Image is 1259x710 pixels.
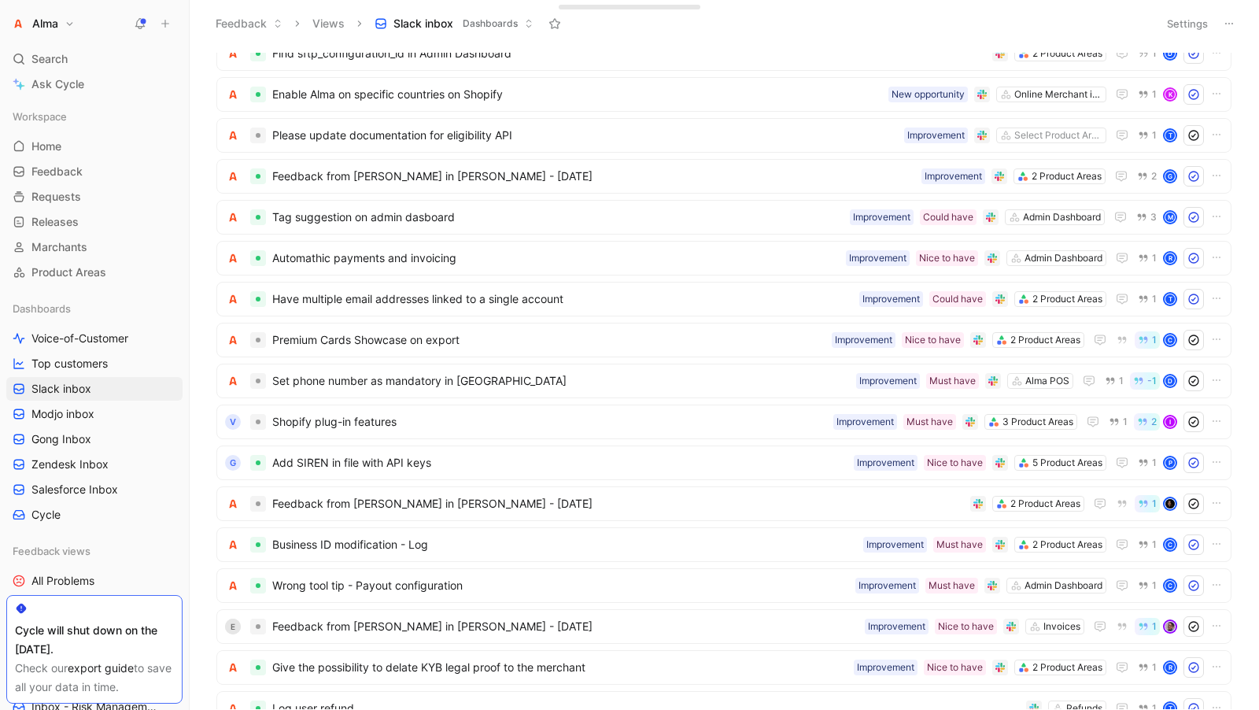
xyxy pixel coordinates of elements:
[272,44,986,63] span: Find sftp_configuration_id in Admin Dashboard
[1135,577,1160,594] button: 1
[1165,89,1176,100] div: K
[31,457,109,472] span: Zendesk Inbox
[6,210,183,234] a: Releases
[6,135,183,158] a: Home
[1032,291,1102,307] div: 2 Product Areas
[272,412,827,431] span: Shopify plug-in features
[1152,335,1157,345] span: 1
[1147,376,1157,386] span: -1
[1152,499,1157,508] span: 1
[463,16,518,31] span: Dashboards
[225,250,241,266] img: logo
[1165,375,1176,386] div: D
[216,323,1231,357] a: logoPremium Cards Showcase on export2 Product AreasNice to haveImprovement1C
[1165,335,1176,346] div: C
[367,12,541,35] button: Slack inboxDashboards
[272,331,825,349] span: Premium Cards Showcase on export
[31,164,83,179] span: Feedback
[1135,127,1160,144] button: 1
[905,332,961,348] div: Nice to have
[6,352,183,375] a: Top customers
[866,537,924,553] div: Improvement
[272,494,964,513] span: Feedback from [PERSON_NAME] in [PERSON_NAME] - [DATE]
[892,87,965,102] div: New opportunity
[1133,209,1160,226] button: 3
[1152,294,1157,304] span: 1
[1010,496,1080,512] div: 2 Product Areas
[6,13,79,35] button: AlmaAlma
[216,405,1231,439] a: VShopify plug-in features3 Product AreasMust haveImprovement12I
[868,619,925,634] div: Improvement
[225,537,241,553] img: logo
[1165,171,1176,182] div: G
[6,47,183,71] div: Search
[393,16,453,31] span: Slack inbox
[906,414,953,430] div: Must have
[272,576,849,595] span: Wrong tool tip - Payout configuration
[929,578,975,594] div: Must have
[216,486,1231,521] a: logoFeedback from [PERSON_NAME] in [PERSON_NAME] - [DATE]2 Product Areas1avatar
[836,414,894,430] div: Improvement
[225,578,241,594] img: logo
[1151,172,1157,181] span: 2
[15,659,174,697] div: Check our to save all your data in time.
[1135,454,1160,471] button: 1
[13,543,90,559] span: Feedback views
[31,406,94,422] span: Modjo inbox
[1025,250,1102,266] div: Admin Dashboard
[272,535,857,554] span: Business ID modification - Log
[1135,250,1160,267] button: 1
[6,327,183,350] a: Voice-of-Customer
[272,372,850,390] span: Set phone number as mandatory in [GEOGRAPHIC_DATA]
[272,658,847,677] span: Give the possibility to delate KYB legal proof to the merchant
[6,453,183,476] a: Zendesk Inbox
[225,660,241,675] img: logo
[1152,622,1157,631] span: 1
[1152,663,1157,672] span: 1
[216,118,1231,153] a: logoPlease update documentation for eligibility APISelect Product AreasImprovement1T
[216,446,1231,480] a: GAdd SIREN in file with API keys5 Product AreasNice to haveImprovement1P
[1130,372,1160,390] button: -1
[1165,498,1176,509] img: avatar
[1032,537,1102,553] div: 2 Product Areas
[1135,86,1160,103] button: 1
[853,209,910,225] div: Improvement
[32,17,58,31] h1: Alma
[272,249,840,268] span: Automathic payments and invoicing
[1152,253,1157,263] span: 1
[225,87,241,102] img: logo
[1002,414,1073,430] div: 3 Product Areas
[1025,373,1069,389] div: Alma POS
[1032,455,1102,471] div: 5 Product Areas
[13,301,71,316] span: Dashboards
[925,168,982,184] div: Improvement
[15,621,174,659] div: Cycle will shut down on the [DATE].
[31,573,94,589] span: All Problems
[6,478,183,501] a: Salesforce Inbox
[1025,578,1102,594] div: Admin Dashboard
[1135,536,1160,553] button: 1
[1165,662,1176,673] div: R
[13,109,67,124] span: Workspace
[1135,45,1160,62] button: 1
[927,660,983,675] div: Nice to have
[272,167,915,186] span: Feedback from [PERSON_NAME] in [PERSON_NAME] - [DATE]
[216,77,1231,112] a: logoEnable Alma on specific countries on ShopifyOnline Merchant integrationsNew opportunity1K
[6,402,183,426] a: Modjo inbox
[31,50,68,68] span: Search
[936,537,983,553] div: Must have
[1152,540,1157,549] span: 1
[225,414,241,430] div: V
[849,250,906,266] div: Improvement
[835,332,892,348] div: Improvement
[31,139,61,154] span: Home
[225,46,241,61] img: logo
[31,331,128,346] span: Voice-of-Customer
[6,297,183,320] div: Dashboards
[6,185,183,209] a: Requests
[225,128,241,143] img: logo
[927,455,983,471] div: Nice to have
[1152,458,1157,468] span: 1
[216,159,1231,194] a: logoFeedback from [PERSON_NAME] in [PERSON_NAME] - [DATE]2 Product AreasImprovement2G
[6,427,183,451] a: Gong Inbox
